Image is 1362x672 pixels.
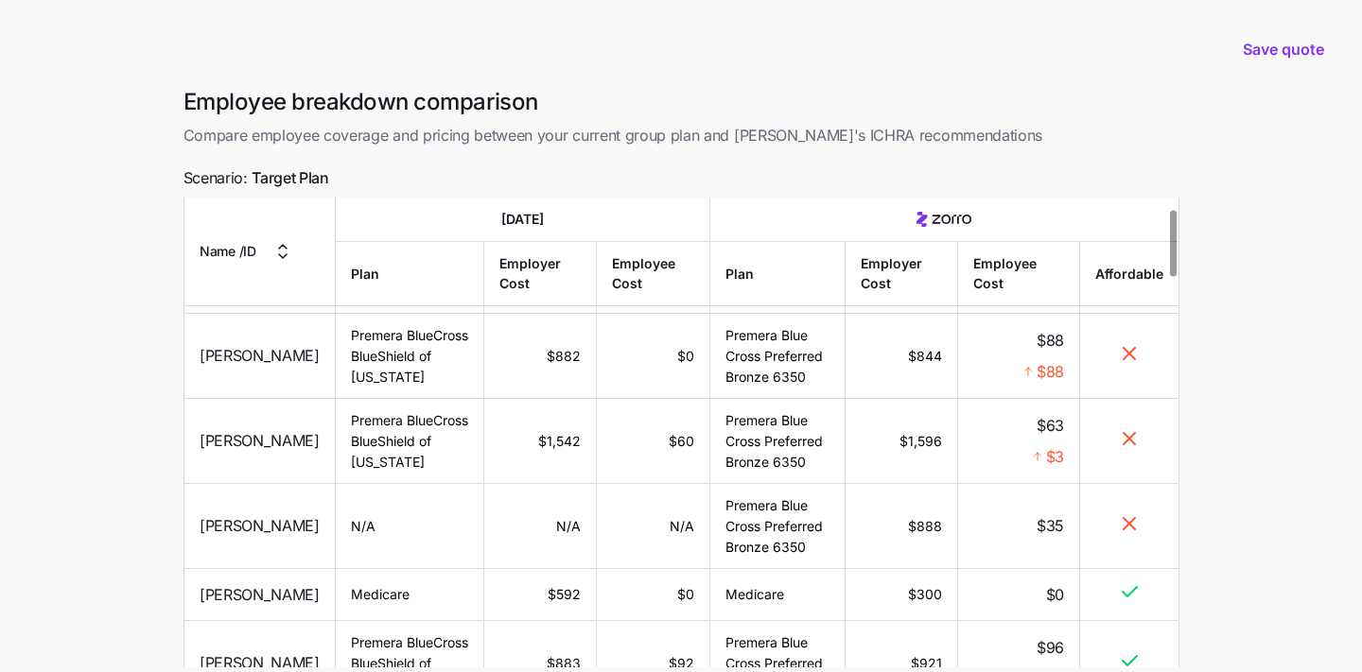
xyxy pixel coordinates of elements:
span: [PERSON_NAME] [200,583,320,607]
span: $0 [1045,583,1063,607]
td: Premera BlueCross BlueShield of [US_STATE] [335,314,484,399]
td: N/A [484,484,597,569]
span: $3 [1045,445,1063,469]
td: $1,596 [846,399,958,484]
th: Plan [335,241,484,305]
span: $88 [1036,329,1063,353]
th: Affordable [1080,241,1179,305]
span: Target Plan [252,166,328,190]
td: N/A [335,484,484,569]
span: Compare employee coverage and pricing between your current group plan and [PERSON_NAME]'s ICHRA r... [183,124,1179,147]
th: [DATE] [335,198,709,242]
td: $300 [846,569,958,621]
td: Medicare [709,569,845,621]
h1: Employee breakdown comparison [183,87,1179,116]
span: Scenario: [183,166,329,190]
td: $60 [597,399,710,484]
button: Name /ID [200,240,294,263]
td: $0 [597,569,710,621]
td: N/A [597,484,710,569]
td: $888 [846,484,958,569]
td: Medicare [335,569,484,621]
td: $592 [484,569,597,621]
th: Employee Cost [597,241,710,305]
span: $63 [1036,414,1063,438]
td: Premera Blue Cross Preferred Bronze 6350 [709,484,845,569]
td: $844 [846,314,958,399]
th: Employee Cost [957,241,1079,305]
span: [PERSON_NAME] [200,429,320,453]
th: Employer Cost [484,241,597,305]
span: $96 [1036,636,1063,660]
span: Save quote [1243,38,1324,60]
td: $1,542 [484,399,597,484]
th: Plan [709,241,845,305]
span: Name / ID [200,241,256,262]
span: [PERSON_NAME] [200,514,320,538]
button: Save quote [1228,23,1339,76]
td: Premera Blue Cross Preferred Bronze 6350 [709,399,845,484]
th: Employer Cost [846,241,958,305]
span: $35 [1036,514,1063,538]
span: [PERSON_NAME] [200,344,320,368]
td: $882 [484,314,597,399]
span: $88 [1036,359,1063,383]
td: $0 [597,314,710,399]
td: Premera Blue Cross Preferred Bronze 6350 [709,314,845,399]
td: Premera BlueCross BlueShield of [US_STATE] [335,399,484,484]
